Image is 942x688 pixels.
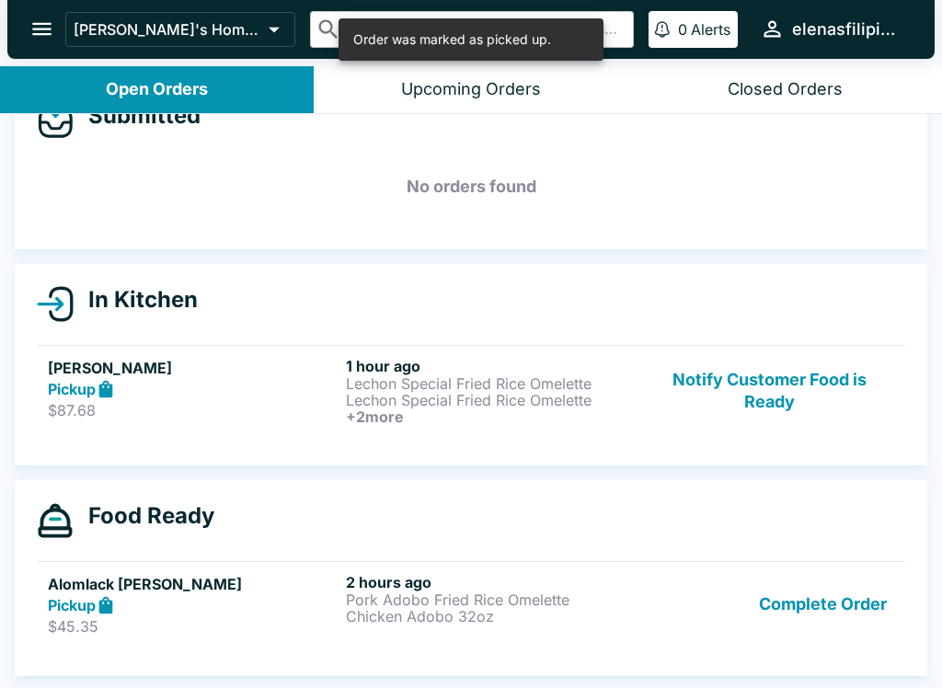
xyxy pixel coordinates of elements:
[48,380,96,398] strong: Pickup
[37,345,905,436] a: [PERSON_NAME]Pickup$87.681 hour agoLechon Special Fried Rice OmeletteLechon Special Fried Rice Om...
[48,401,339,419] p: $87.68
[65,12,295,47] button: [PERSON_NAME]'s Home of the Finest Filipino Foods
[691,20,730,39] p: Alerts
[346,573,637,591] h6: 2 hours ago
[48,573,339,595] h5: Alomlack [PERSON_NAME]
[678,20,687,39] p: 0
[74,102,201,130] h4: Submitted
[48,617,339,636] p: $45.35
[752,9,913,49] button: elenasfilipinofoods
[346,591,637,608] p: Pork Adobo Fried Rice Omelette
[74,20,261,39] p: [PERSON_NAME]'s Home of the Finest Filipino Foods
[346,375,637,392] p: Lechon Special Fried Rice Omelette
[74,502,214,530] h4: Food Ready
[346,608,637,625] p: Chicken Adobo 32oz
[74,286,198,314] h4: In Kitchen
[48,357,339,379] h5: [PERSON_NAME]
[752,573,894,636] button: Complete Order
[728,79,843,100] div: Closed Orders
[37,561,905,648] a: Alomlack [PERSON_NAME]Pickup$45.352 hours agoPork Adobo Fried Rice OmeletteChicken Adobo 32ozComp...
[346,408,637,425] h6: + 2 more
[353,24,551,55] div: Order was marked as picked up.
[401,79,541,100] div: Upcoming Orders
[346,392,637,408] p: Lechon Special Fried Rice Omelette
[48,596,96,614] strong: Pickup
[18,6,65,52] button: open drawer
[346,357,637,375] h6: 1 hour ago
[645,357,894,425] button: Notify Customer Food is Ready
[106,79,208,100] div: Open Orders
[792,18,905,40] div: elenasfilipinofoods
[37,154,905,220] h5: No orders found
